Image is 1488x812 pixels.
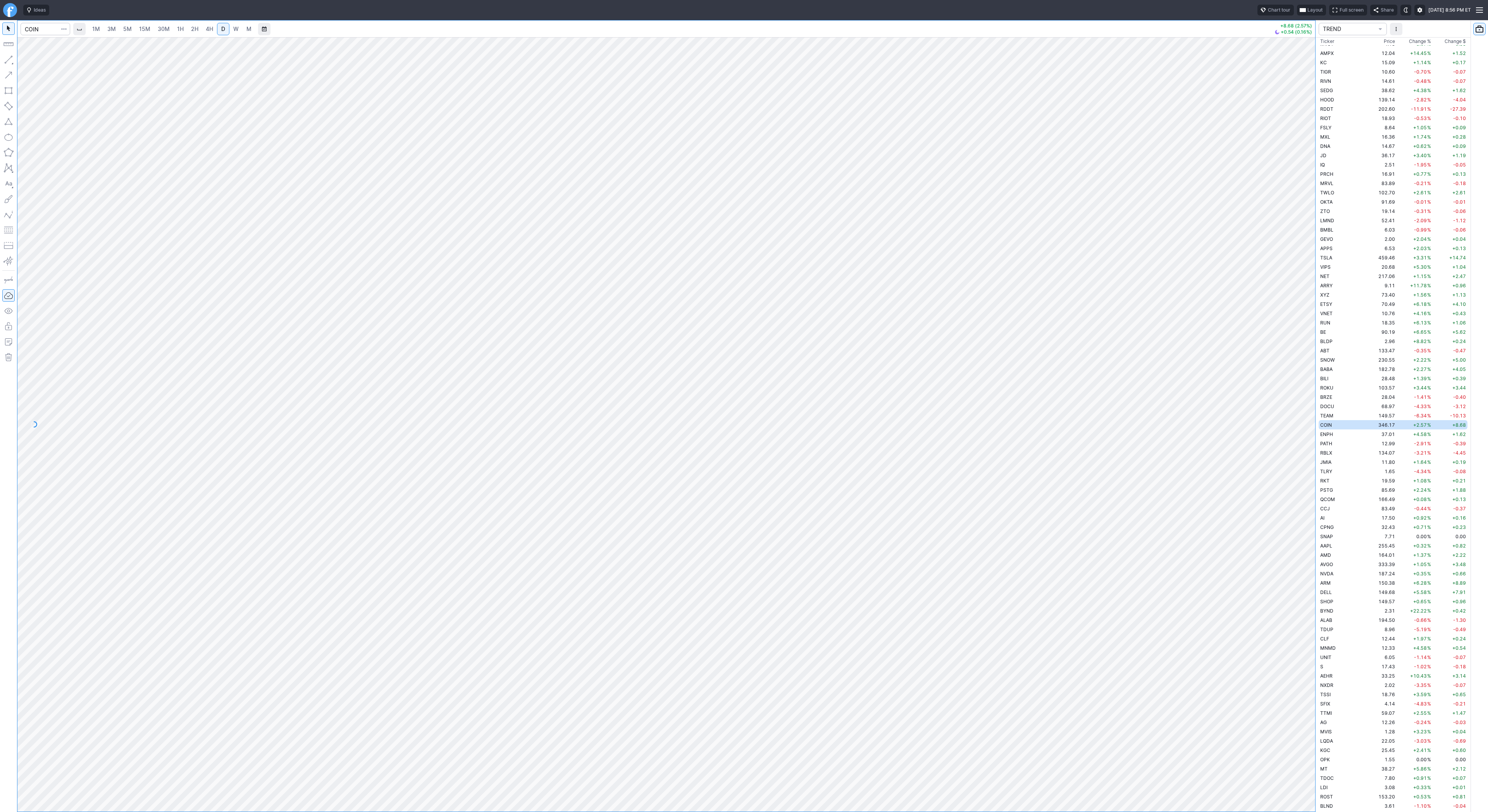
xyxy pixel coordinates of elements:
span: % [1427,292,1431,298]
span: RIVN [1320,78,1331,84]
span: -0.07 [1453,69,1466,75]
span: % [1427,320,1431,326]
span: +2.61 [1413,190,1427,196]
span: KC [1320,60,1327,65]
span: +1.06 [1452,320,1466,326]
span: TIGR [1320,69,1331,75]
span: -2.91 [1414,441,1427,446]
button: Search [59,23,69,35]
td: 1.65 [1367,467,1397,476]
td: 16.91 [1367,169,1397,179]
span: +1.19 [1452,153,1466,158]
button: Triangle [2,115,15,128]
button: Rectangle [2,84,15,97]
a: D [217,23,229,35]
span: -0.48 [1414,78,1427,84]
td: 202.60 [1367,104,1397,113]
span: -2.82 [1414,97,1427,103]
button: Drawings Autosave: On [2,289,15,302]
button: Interval [73,23,86,35]
span: BLDP [1320,338,1333,344]
span: % [1427,264,1431,270]
button: Brush [2,193,15,205]
span: +2.57 [1413,422,1427,428]
span: 2H [191,26,198,32]
span: +1.14 [1413,60,1427,65]
span: 1H [177,26,184,32]
td: 2.51 [1367,160,1397,169]
button: Add note [2,336,15,348]
td: 28.48 [1367,374,1397,383]
span: +0.24 [1452,338,1466,344]
span: -10.13 [1450,413,1466,419]
span: ARRY [1320,283,1333,288]
span: Ideas [34,6,46,14]
span: % [1427,245,1431,251]
span: 5M [123,26,132,32]
span: +2.61 [1452,190,1466,196]
span: -27.39 [1450,106,1466,112]
td: 73.40 [1367,290,1397,299]
span: % [1427,431,1431,437]
td: 134.07 [1367,448,1397,457]
td: 230.55 [1367,355,1397,364]
span: BILI [1320,376,1328,381]
td: 70.49 [1367,299,1397,309]
span: -3.21 [1414,450,1427,456]
span: -0.40 [1453,394,1466,400]
td: 37.01 [1367,429,1397,439]
button: Position [2,239,15,252]
span: % [1427,273,1431,279]
span: MXL [1320,134,1330,140]
span: % [1427,441,1431,446]
span: GEVO [1320,236,1333,242]
td: 149.57 [1367,411,1397,420]
span: % [1427,143,1431,149]
span: % [1427,208,1431,214]
td: 15.09 [1367,58,1397,67]
span: +8.68 [1452,422,1466,428]
td: 10.76 [1367,309,1397,318]
button: Text [2,177,15,190]
span: BMBL [1320,227,1333,233]
span: % [1427,227,1431,233]
span: % [1427,338,1431,344]
span: COIN [1320,422,1332,428]
span: Layout [1307,6,1323,14]
button: portfolio-watchlist-select [1319,23,1387,35]
span: +0.13 [1452,171,1466,177]
span: +0.77 [1413,171,1427,177]
span: VNET [1320,311,1333,316]
span: DNA [1320,143,1330,149]
span: % [1427,125,1431,130]
td: 20.68 [1367,262,1397,271]
span: -0.01 [1453,199,1466,205]
td: 38.62 [1367,86,1397,95]
td: 182.78 [1367,364,1397,374]
span: +4.38 [1413,88,1427,93]
span: -3.12 [1453,403,1466,409]
span: % [1427,366,1431,372]
span: % [1427,199,1431,205]
span: +1.39 [1413,376,1427,381]
button: Portfolio watchlist [1473,23,1486,35]
span: +2.03 [1413,245,1427,251]
td: 52.41 [1367,216,1397,225]
span: +2.04 [1413,236,1427,242]
span: TWLO [1320,190,1334,196]
span: +4.05 [1452,366,1466,372]
span: -1.12 [1453,218,1466,223]
span: +0.17 [1452,60,1466,65]
span: D [221,26,225,32]
span: -0.47 [1453,348,1466,354]
td: 11.80 [1367,457,1397,467]
span: -0.31 [1414,208,1427,214]
span: -0.05 [1453,162,1466,168]
span: % [1427,394,1431,400]
span: % [1427,413,1431,419]
span: -0.10 [1453,115,1466,121]
span: +1.05 [1413,125,1427,130]
span: Change $ [1445,38,1466,45]
span: XYZ [1320,292,1330,298]
span: RBLX [1320,450,1332,456]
